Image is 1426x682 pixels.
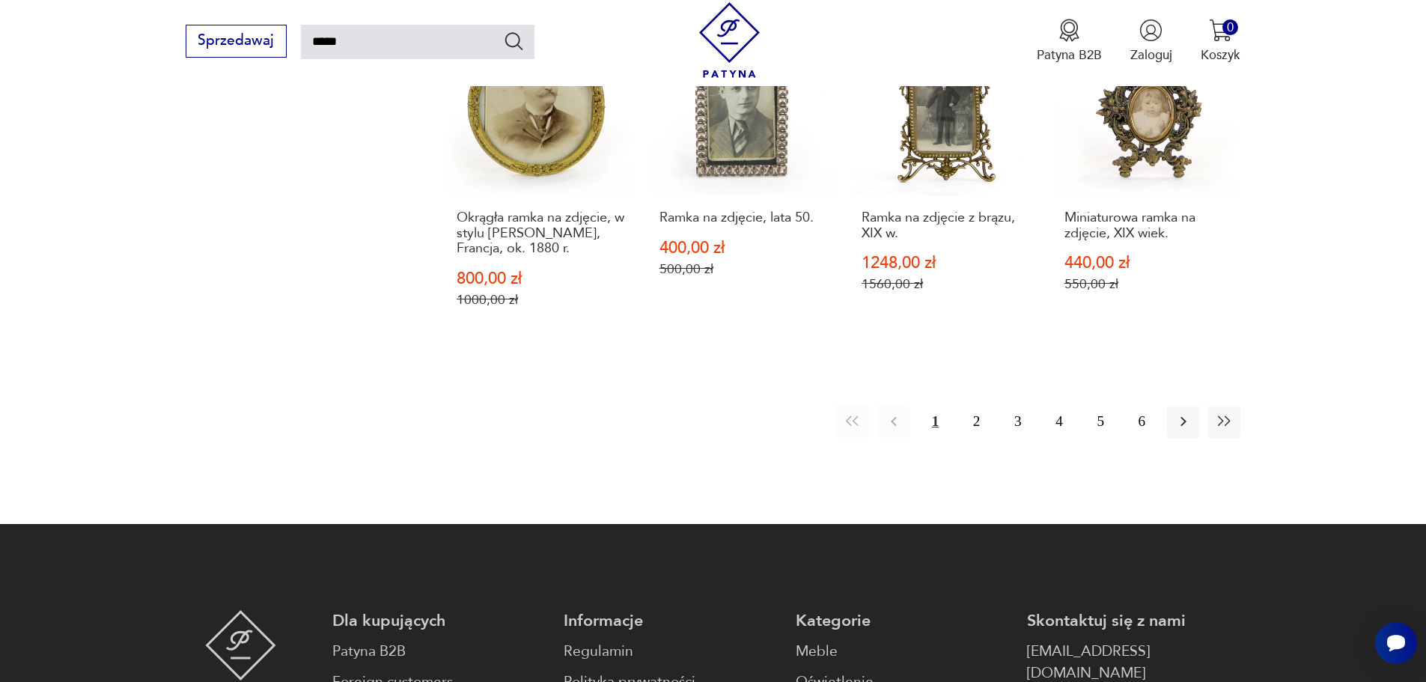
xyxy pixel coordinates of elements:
[862,276,1030,292] p: 1560,00 zł
[503,30,525,52] button: Szukaj
[186,36,287,48] a: Sprzedawaj
[862,210,1030,241] h3: Ramka na zdjęcie z brązu, XIX w.
[1085,406,1117,438] button: 5
[448,11,633,342] a: SaleOkrągła ramka na zdjęcie, w stylu Napoleona III, Francja, ok. 1880 r.Okrągła ramka na zdjęcie...
[564,641,777,663] a: Regulamin
[1064,210,1233,241] h3: Miniaturowa ramka na zdjęcie, XIX wiek.
[1037,19,1102,64] button: Patyna B2B
[1037,19,1102,64] a: Ikona medaluPatyna B2B
[692,2,767,78] img: Patyna - sklep z meblami i dekoracjami vintage
[796,610,1009,632] p: Kategorie
[1002,406,1034,438] button: 3
[796,641,1009,663] a: Meble
[1201,19,1240,64] button: 0Koszyk
[1201,46,1240,64] p: Koszyk
[332,610,546,632] p: Dla kupujących
[1043,406,1075,438] button: 4
[1027,610,1240,632] p: Skontaktuj się z nami
[564,610,777,632] p: Informacje
[862,255,1030,271] p: 1248,00 zł
[1056,11,1241,342] a: SaleMiniaturowa ramka na zdjęcie, XIX wiek.Miniaturowa ramka na zdjęcie, XIX wiek.440,00 zł550,00 zł
[457,210,625,256] h3: Okrągła ramka na zdjęcie, w stylu [PERSON_NAME], Francja, ok. 1880 r.
[1058,19,1081,42] img: Ikona medalu
[1037,46,1102,64] p: Patyna B2B
[205,610,276,681] img: Patyna - sklep z meblami i dekoracjami vintage
[1130,46,1172,64] p: Zaloguj
[1209,19,1232,42] img: Ikona koszyka
[1222,19,1238,35] div: 0
[1139,19,1163,42] img: Ikonka użytkownika
[659,210,828,225] h3: Ramka na zdjęcie, lata 50.
[659,240,828,256] p: 400,00 zł
[1064,276,1233,292] p: 550,00 zł
[960,406,993,438] button: 2
[659,261,828,277] p: 500,00 zł
[651,11,836,342] a: SaleRamka na zdjęcie, lata 50.Ramka na zdjęcie, lata 50.400,00 zł500,00 zł
[457,292,625,308] p: 1000,00 zł
[457,271,625,287] p: 800,00 zł
[919,406,951,438] button: 1
[186,25,287,58] button: Sprzedawaj
[332,641,546,663] a: Patyna B2B
[1375,622,1417,664] iframe: Smartsupp widget button
[1064,255,1233,271] p: 440,00 zł
[853,11,1038,342] a: SaleRamka na zdjęcie z brązu, XIX w.Ramka na zdjęcie z brązu, XIX w.1248,00 zł1560,00 zł
[1126,406,1158,438] button: 6
[1130,19,1172,64] button: Zaloguj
